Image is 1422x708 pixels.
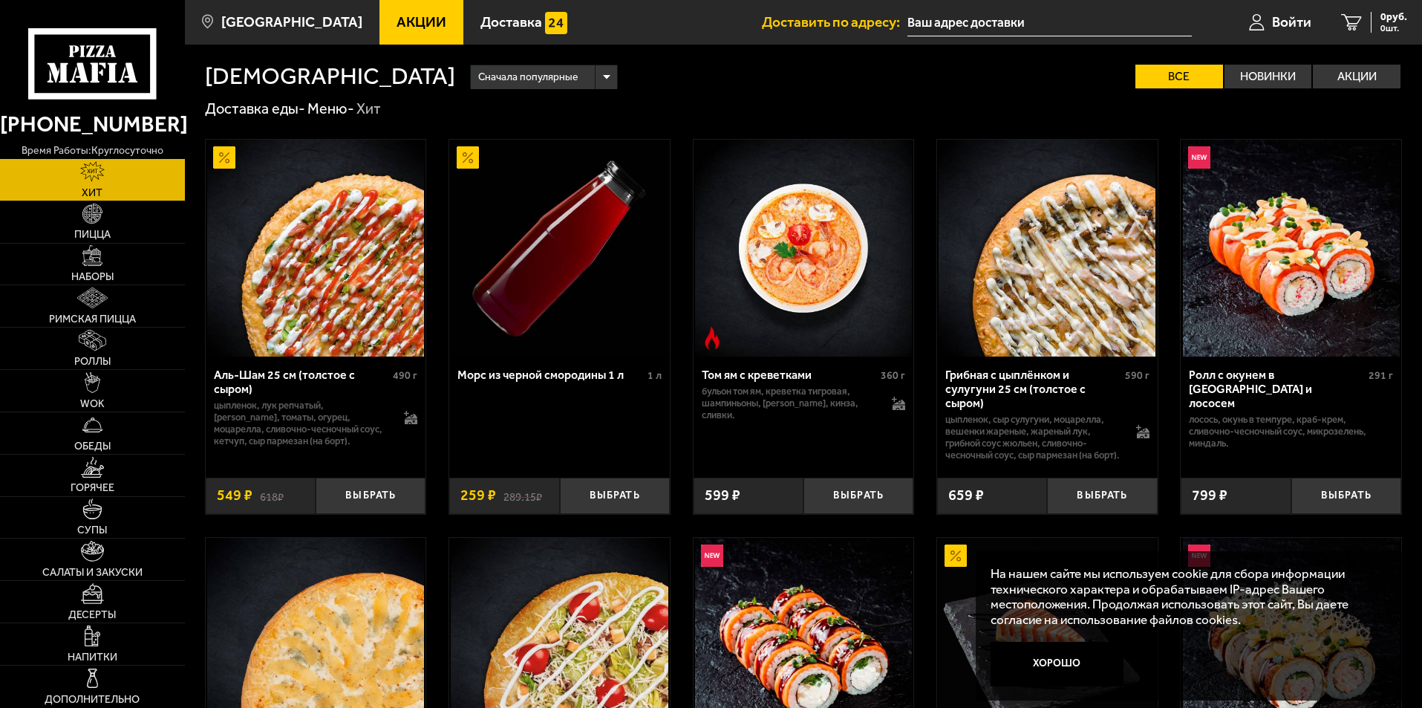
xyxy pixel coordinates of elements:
s: 618 ₽ [260,488,284,503]
a: Острое блюдоТом ям с креветками [694,140,914,357]
span: Напитки [68,652,117,663]
button: Выбрать [1047,478,1157,514]
span: Акции [397,15,446,29]
p: цыпленок, лук репчатый, [PERSON_NAME], томаты, огурец, моцарелла, сливочно-чесночный соус, кетчуп... [214,400,390,447]
p: лосось, окунь в темпуре, краб-крем, сливочно-чесночный соус, микрозелень, миндаль. [1189,414,1393,449]
span: 599 ₽ [705,488,740,503]
div: Грибная с цыплёнком и сулугуни 25 см (толстое с сыром) [945,368,1121,410]
span: Горячее [71,483,114,493]
p: цыпленок, сыр сулугуни, моцарелла, вешенки жареные, жареный лук, грибной соус Жюльен, сливочно-че... [945,414,1121,461]
div: Том ям с креветками [702,368,878,382]
img: Акционный [457,146,479,169]
button: Выбрать [560,478,670,514]
img: Ролл с окунем в темпуре и лососем [1183,140,1400,357]
a: Меню- [307,100,354,117]
p: бульон том ям, креветка тигровая, шампиньоны, [PERSON_NAME], кинза, сливки. [702,386,878,421]
span: Войти [1272,15,1311,29]
span: 259 ₽ [460,488,496,503]
label: Новинки [1224,65,1312,88]
label: Все [1135,65,1223,88]
span: 291 г [1369,369,1393,382]
img: Новинка [701,545,723,567]
span: Салаты и закуски [42,568,143,578]
span: Десерты [68,610,116,620]
span: WOK [80,399,105,409]
img: Акционный [213,146,235,169]
label: Акции [1313,65,1400,88]
span: Пицца [74,230,111,240]
span: 0 руб. [1380,12,1407,22]
span: 799 ₽ [1192,488,1227,503]
span: Наборы [71,272,114,282]
img: Том ям с креветками [695,140,912,357]
img: Острое блюдо [701,327,723,349]
div: Аль-Шам 25 см (толстое с сыром) [214,368,390,396]
span: 490 г [393,369,417,382]
a: Грибная с цыплёнком и сулугуни 25 см (толстое с сыром) [937,140,1158,357]
div: Морс из черной смородины 1 л [457,368,644,382]
img: Акционный [945,545,967,567]
span: Супы [77,525,107,536]
div: Ролл с окунем в [GEOGRAPHIC_DATA] и лососем [1189,368,1365,410]
span: [GEOGRAPHIC_DATA] [221,15,362,29]
span: 549 ₽ [217,488,252,503]
span: Дополнительно [45,695,140,705]
img: Грибная с цыплёнком и сулугуни 25 см (толстое с сыром) [939,140,1155,357]
span: Римская пицца [49,314,136,325]
span: Роллы [74,357,111,367]
span: Доставка [480,15,542,29]
span: 360 г [881,369,905,382]
img: 15daf4d41897b9f0e9f617042186c801.svg [545,12,567,34]
img: Новинка [1188,146,1210,169]
button: Выбрать [1291,478,1401,514]
a: АкционныйМорс из черной смородины 1 л [449,140,670,357]
div: Хит [356,100,381,119]
img: Морс из черной смородины 1 л [451,140,668,357]
span: 0 шт. [1380,24,1407,33]
img: Аль-Шам 25 см (толстое с сыром) [207,140,424,357]
a: АкционныйАль-Шам 25 см (толстое с сыром) [206,140,426,357]
span: Сначала популярные [478,63,578,91]
span: Обеды [74,441,111,452]
button: Выбрать [803,478,913,514]
button: Выбрать [316,478,425,514]
span: Доставить по адресу: [762,15,907,29]
button: Хорошо [991,642,1124,686]
span: Хит [82,188,102,198]
input: Ваш адрес доставки [907,9,1192,36]
p: На нашем сайте мы используем cookie для сбора информации технического характера и обрабатываем IP... [991,566,1379,628]
span: 659 ₽ [948,488,984,503]
h1: [DEMOGRAPHIC_DATA] [205,65,455,88]
s: 289.15 ₽ [503,488,542,503]
span: 1 л [648,369,662,382]
a: НовинкаРолл с окунем в темпуре и лососем [1181,140,1401,357]
span: 590 г [1125,369,1149,382]
a: Доставка еды- [205,100,305,117]
img: Новинка [1188,545,1210,567]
